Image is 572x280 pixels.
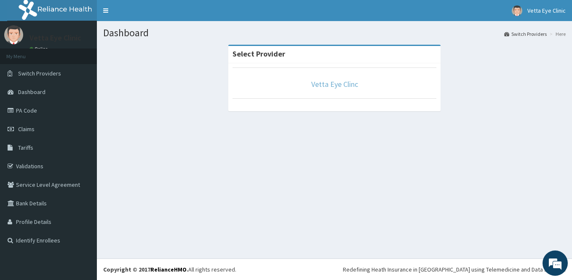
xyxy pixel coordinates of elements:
strong: Select Provider [233,49,285,59]
h1: Dashboard [103,27,566,38]
span: Switch Providers [18,70,61,77]
strong: Copyright © 2017 . [103,266,188,273]
li: Here [548,30,566,38]
img: User Image [4,25,23,44]
img: User Image [512,5,522,16]
p: Vetta Eye Clinic [29,34,81,42]
a: RelianceHMO [150,266,187,273]
span: Claims [18,125,35,133]
span: Tariffs [18,144,33,151]
div: Redefining Heath Insurance in [GEOGRAPHIC_DATA] using Telemedicine and Data Science! [343,265,566,274]
span: Vetta Eye Clinic [527,7,566,14]
a: Vetta Eye Clinc [311,79,358,89]
a: Online [29,46,50,52]
footer: All rights reserved. [97,258,572,280]
span: Dashboard [18,88,45,96]
a: Switch Providers [504,30,547,38]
